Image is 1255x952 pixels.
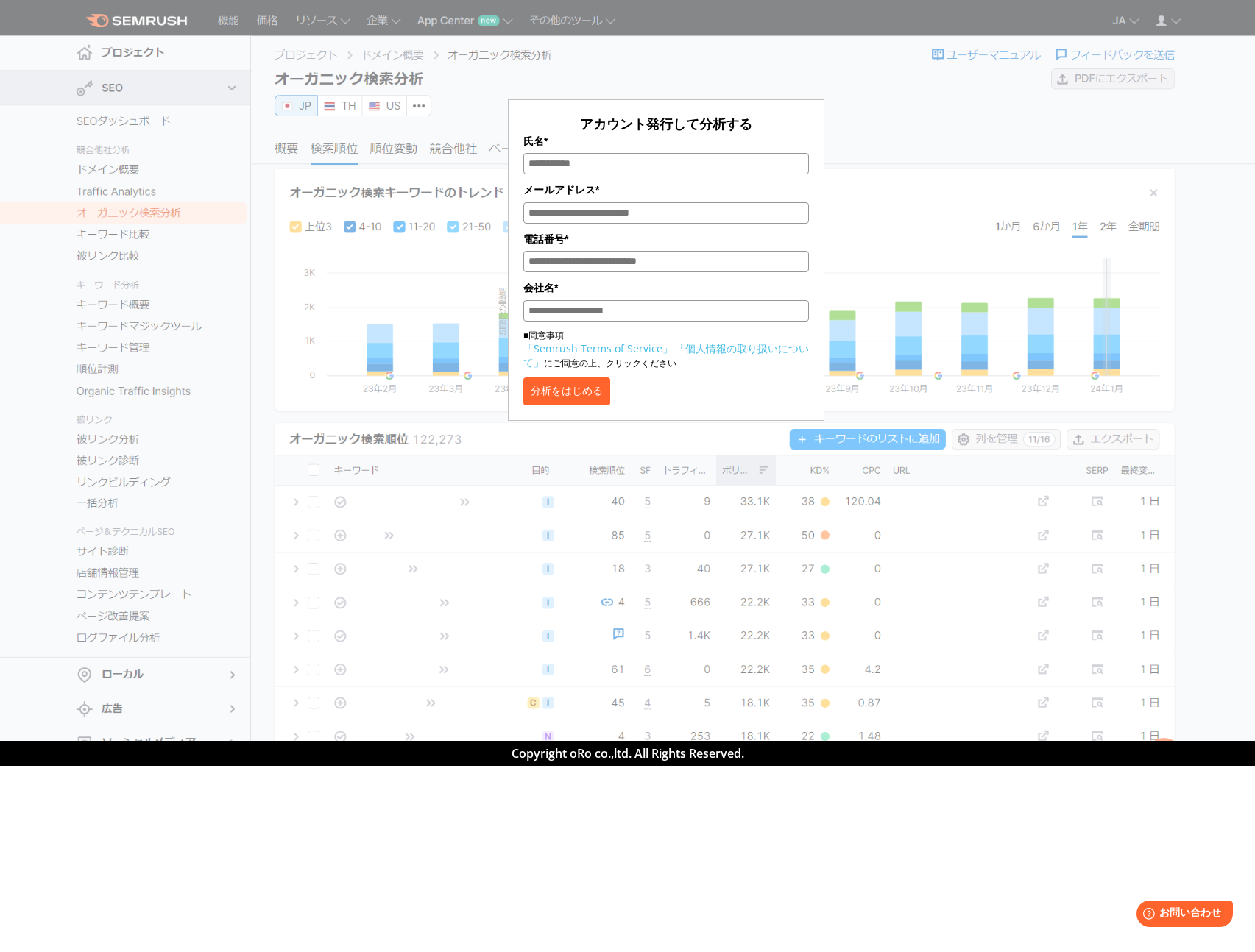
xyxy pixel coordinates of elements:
span: アカウント発行して分析する [580,115,752,132]
label: メールアドレス* [523,182,809,198]
a: 「Semrush Terms of Service」 [523,341,673,355]
p: ■同意事項 にご同意の上、クリックください [523,329,809,370]
label: 電話番号* [523,231,809,247]
a: 「個人情報の取り扱いについて」 [523,341,809,369]
button: 分析をはじめる [523,377,610,405]
iframe: Help widget launcher [1124,895,1239,936]
span: Copyright oRo co.,ltd. All Rights Reserved. [512,745,744,761]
